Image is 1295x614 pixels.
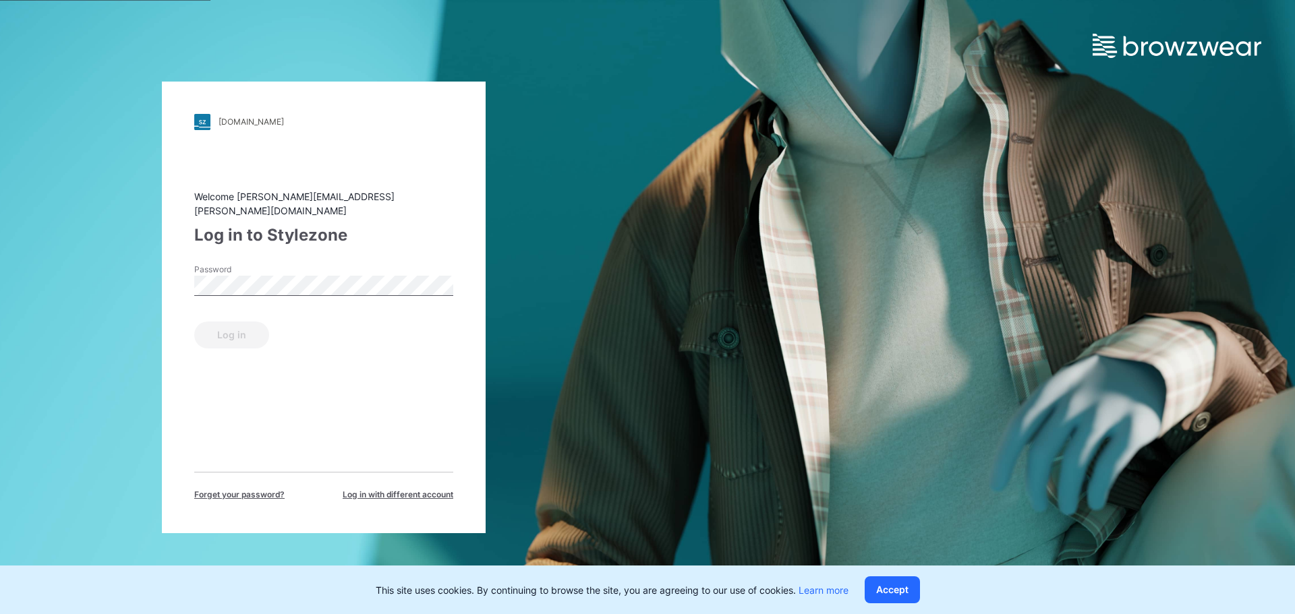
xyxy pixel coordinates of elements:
span: Log in with different account [343,489,453,501]
div: [DOMAIN_NAME] [219,117,284,127]
div: Welcome [PERSON_NAME][EMAIL_ADDRESS][PERSON_NAME][DOMAIN_NAME] [194,189,453,218]
label: Password [194,264,289,276]
a: [DOMAIN_NAME] [194,114,453,130]
img: browzwear-logo.e42bd6dac1945053ebaf764b6aa21510.svg [1093,34,1261,58]
img: stylezone-logo.562084cfcfab977791bfbf7441f1a819.svg [194,114,210,130]
button: Accept [865,576,920,603]
p: This site uses cookies. By continuing to browse the site, you are agreeing to our use of cookies. [376,583,848,597]
div: Log in to Stylezone [194,223,453,247]
span: Forget your password? [194,489,285,501]
a: Learn more [799,584,848,596]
